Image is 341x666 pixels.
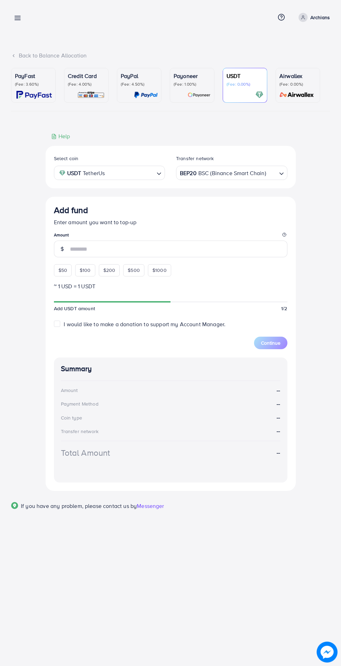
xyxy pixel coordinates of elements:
h3: Add fund [54,205,88,215]
label: Select coin [54,155,79,162]
img: coin [59,170,65,176]
p: (Fee: 4.50%) [121,81,158,87]
p: (Fee: 3.60%) [15,81,52,87]
div: Help [51,132,70,140]
p: ~ 1 USD = 1 USDT [54,282,287,290]
label: Transfer network [176,155,214,162]
span: BSC (Binance Smart Chain) [198,168,266,178]
legend: Amount [54,232,287,241]
span: If you have any problem, please contact us by [21,502,137,510]
p: Enter amount you want to top-up [54,218,287,226]
strong: -- [277,449,280,457]
img: card [16,91,52,99]
img: image [317,642,338,663]
span: $100 [80,267,91,274]
div: Total Amount [61,447,110,459]
h4: Summary [61,365,280,373]
span: $200 [103,267,116,274]
span: $500 [128,267,140,274]
span: Messenger [137,502,164,510]
img: card [77,91,105,99]
span: TetherUs [83,168,105,178]
strong: BEP20 [180,168,197,178]
img: card [255,91,263,99]
img: Popup guide [11,502,18,509]
div: Back to Balance Allocation [11,52,330,60]
p: Airwallex [279,72,316,80]
img: card [277,91,316,99]
span: Continue [261,339,280,346]
p: (Fee: 0.00%) [279,81,316,87]
p: (Fee: 4.00%) [68,81,105,87]
p: (Fee: 1.00%) [174,81,211,87]
a: Archians [296,13,330,22]
strong: -- [277,427,280,435]
div: Search for option [54,166,165,180]
p: Archians [310,13,330,22]
span: Add USDT amount [54,305,95,312]
strong: -- [277,400,280,408]
span: $50 [58,267,67,274]
div: Coin type [61,414,82,421]
span: 1/2 [281,305,287,312]
span: I would like to make a donation to support my Account Manager. [64,320,225,328]
div: Amount [61,387,78,394]
p: (Fee: 0.00%) [227,81,263,87]
p: USDT [227,72,263,80]
input: Search for option [107,167,154,178]
p: Credit Card [68,72,105,80]
button: Continue [254,337,287,349]
div: Search for option [176,166,287,180]
p: Payoneer [174,72,211,80]
p: PayPal [121,72,158,80]
p: PayFast [15,72,52,80]
strong: USDT [67,168,81,178]
span: $1000 [152,267,167,274]
strong: -- [277,386,280,394]
input: Search for option [267,167,276,178]
div: Payment Method [61,400,98,407]
div: Transfer network [61,428,99,435]
strong: -- [277,414,280,422]
img: card [134,91,158,99]
img: card [188,91,211,99]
